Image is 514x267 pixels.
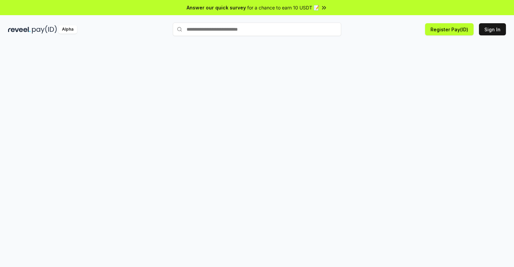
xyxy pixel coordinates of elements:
[187,4,246,11] span: Answer our quick survey
[8,25,31,34] img: reveel_dark
[479,23,506,35] button: Sign In
[425,23,474,35] button: Register Pay(ID)
[32,25,57,34] img: pay_id
[58,25,77,34] div: Alpha
[247,4,319,11] span: for a chance to earn 10 USDT 📝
